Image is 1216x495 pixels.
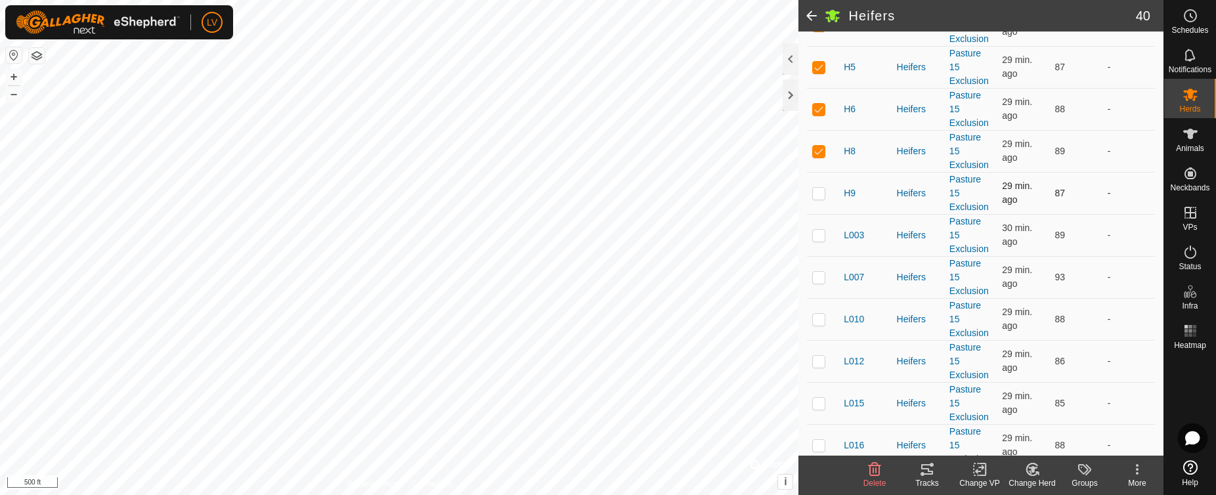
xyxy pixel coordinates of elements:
span: Heatmap [1174,341,1206,349]
span: LV [207,16,217,30]
button: i [778,475,793,489]
span: i [784,476,787,487]
span: Aug 19, 2025, 11:36 AM [1002,139,1032,163]
td: - [1102,340,1155,382]
td: - [1102,46,1155,88]
span: Notifications [1169,66,1211,74]
a: Help [1164,455,1216,492]
div: Heifers [897,102,939,116]
button: + [6,69,22,85]
span: Aug 19, 2025, 11:36 AM [1002,223,1032,247]
span: H5 [844,60,856,74]
span: Aug 19, 2025, 11:36 AM [1002,97,1032,121]
td: - [1102,130,1155,172]
span: 88 [1055,314,1066,324]
span: 89 [1055,230,1066,240]
a: Privacy Policy [347,478,397,490]
span: Aug 19, 2025, 11:36 AM [1002,265,1032,289]
div: Heifers [897,228,939,242]
span: L010 [844,312,864,326]
div: Heifers [897,439,939,452]
span: Delete [863,479,886,488]
span: VPs [1183,223,1197,231]
a: Pasture 15 Exclusion [949,174,989,212]
button: Reset Map [6,47,22,63]
div: Heifers [897,186,939,200]
button: Map Layers [29,48,45,64]
img: Gallagher Logo [16,11,180,34]
span: Animals [1176,144,1204,152]
a: Pasture 15 Exclusion [949,48,989,86]
a: Pasture 15 Exclusion [949,90,989,128]
span: Infra [1182,302,1198,310]
div: Heifers [897,60,939,74]
span: Aug 19, 2025, 11:36 AM [1002,181,1032,205]
span: L007 [844,270,864,284]
span: Aug 19, 2025, 11:36 AM [1002,307,1032,331]
td: - [1102,298,1155,340]
a: Pasture 15 Exclusion [949,342,989,380]
span: Schedules [1171,26,1208,34]
span: 87 [1055,62,1066,72]
div: Heifers [897,144,939,158]
a: Pasture 15 Exclusion [949,384,989,422]
span: L003 [844,228,864,242]
span: Herds [1179,105,1200,113]
td: - [1102,256,1155,298]
span: L015 [844,397,864,410]
span: 40 [1136,6,1150,26]
div: Heifers [897,312,939,326]
span: Status [1179,263,1201,270]
div: More [1111,477,1163,489]
td: - [1102,172,1155,214]
td: - [1102,88,1155,130]
span: 86 [1055,356,1066,366]
span: 89 [1055,146,1066,156]
span: H9 [844,186,856,200]
span: Aug 19, 2025, 11:36 AM [1002,54,1032,79]
span: L012 [844,355,864,368]
span: L016 [844,439,864,452]
div: Heifers [897,397,939,410]
span: 87 [1055,188,1066,198]
div: Heifers [897,355,939,368]
span: H8 [844,144,856,158]
span: 88 [1055,440,1066,450]
h2: Heifers [848,8,1135,24]
span: Aug 19, 2025, 11:36 AM [1002,433,1032,457]
span: Aug 19, 2025, 11:36 AM [1002,391,1032,415]
div: Tracks [901,477,953,489]
td: - [1102,424,1155,466]
div: Change VP [953,477,1006,489]
a: Pasture 15 Exclusion [949,6,989,44]
span: 85 [1055,398,1066,408]
span: 93 [1055,272,1066,282]
a: Pasture 15 Exclusion [949,426,989,464]
a: Pasture 15 Exclusion [949,300,989,338]
div: Groups [1058,477,1111,489]
td: - [1102,382,1155,424]
a: Pasture 15 Exclusion [949,258,989,296]
span: Neckbands [1170,184,1209,192]
div: Heifers [897,270,939,284]
button: – [6,86,22,102]
span: Help [1182,479,1198,486]
a: Contact Us [412,478,451,490]
a: Pasture 15 Exclusion [949,216,989,254]
div: Change Herd [1006,477,1058,489]
td: - [1102,214,1155,256]
a: Pasture 15 Exclusion [949,132,989,170]
span: H6 [844,102,856,116]
span: 88 [1055,104,1066,114]
span: Aug 19, 2025, 11:36 AM [1002,349,1032,373]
